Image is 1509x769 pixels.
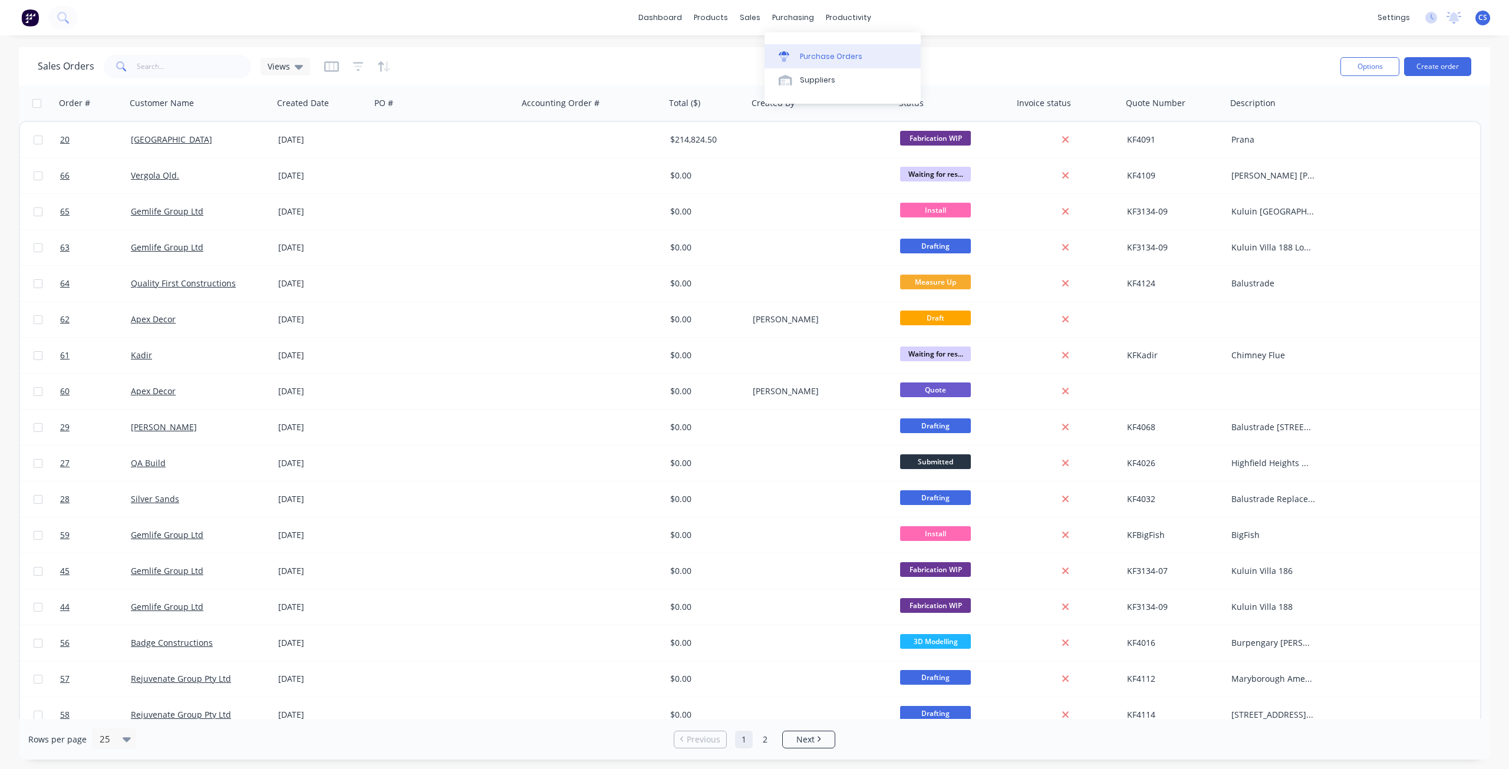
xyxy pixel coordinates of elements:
[278,673,366,685] div: [DATE]
[1017,97,1071,109] div: Invoice status
[670,601,740,613] div: $0.00
[1127,421,1217,433] div: KF4068
[670,242,740,253] div: $0.00
[900,490,971,505] span: Drafting
[670,313,740,325] div: $0.00
[670,206,740,217] div: $0.00
[131,565,203,576] a: Gemlife Group Ltd
[60,493,70,505] span: 28
[670,385,740,397] div: $0.00
[900,346,971,361] span: Waiting for res...
[1231,349,1316,361] div: Chimney Flue
[131,421,197,433] a: [PERSON_NAME]
[670,529,740,541] div: $0.00
[1127,637,1217,649] div: KF4016
[131,278,236,289] a: Quality First Constructions
[900,239,971,253] span: Drafting
[131,206,203,217] a: Gemlife Group Ltd
[60,481,131,517] a: 28
[60,230,131,265] a: 63
[278,170,366,181] div: [DATE]
[278,134,366,146] div: [DATE]
[796,734,815,745] span: Next
[734,9,766,27] div: sales
[1478,12,1487,23] span: CS
[131,673,231,684] a: Rejuvenate Group Pty Ltd
[131,385,176,397] a: Apex Decor
[900,598,971,613] span: Fabrication WIP
[900,131,971,146] span: Fabrication WIP
[374,97,393,109] div: PO #
[900,454,971,469] span: Submitted
[278,529,366,541] div: [DATE]
[900,275,971,289] span: Measure Up
[60,625,131,661] a: 56
[752,97,795,109] div: Created By
[1231,637,1316,649] div: Burpengary [PERSON_NAME]
[1126,97,1185,109] div: Quote Number
[60,589,131,625] a: 44
[131,493,179,504] a: Silver Sands
[277,97,329,109] div: Created Date
[60,410,131,445] a: 29
[60,374,131,409] a: 60
[1372,9,1416,27] div: settings
[1231,601,1316,613] div: Kuluin Villa 188
[900,706,971,721] span: Drafting
[60,158,131,193] a: 66
[1127,565,1217,577] div: KF3134-07
[1127,601,1217,613] div: KF3134-09
[1231,529,1316,541] div: BigFish
[669,97,700,109] div: Total ($)
[60,266,131,301] a: 64
[131,601,203,612] a: Gemlife Group Ltd
[670,278,740,289] div: $0.00
[1127,170,1217,181] div: KF4109
[60,242,70,253] span: 63
[60,673,70,685] span: 57
[1127,349,1217,361] div: KFKadir
[1231,242,1316,253] div: Kuluin Villa 188 Lower
[60,637,70,649] span: 56
[60,313,70,325] span: 62
[131,529,203,540] a: Gemlife Group Ltd
[60,194,131,229] a: 65
[131,242,203,253] a: Gemlife Group Ltd
[756,731,774,748] a: Page 2
[60,565,70,577] span: 45
[1231,421,1316,433] div: Balustrade [STREET_ADDRESS]
[130,97,194,109] div: Customer Name
[735,731,753,748] a: Page 1 is your current page
[753,385,884,397] div: [PERSON_NAME]
[278,206,366,217] div: [DATE]
[670,565,740,577] div: $0.00
[131,457,166,468] a: QA Build
[900,562,971,577] span: Fabrication WIP
[137,55,252,78] input: Search...
[268,60,290,72] span: Views
[1127,134,1217,146] div: KF4091
[1127,709,1217,721] div: KF4114
[60,601,70,613] span: 44
[278,385,366,397] div: [DATE]
[900,311,971,325] span: Draft
[131,313,176,325] a: Apex Decor
[670,134,740,146] div: $214,824.50
[1231,278,1316,289] div: Balustrade
[278,601,366,613] div: [DATE]
[60,709,70,721] span: 58
[670,493,740,505] div: $0.00
[674,734,726,745] a: Previous page
[60,122,131,157] a: 20
[900,634,971,649] span: 3D Modelling
[1404,57,1471,76] button: Create order
[278,709,366,721] div: [DATE]
[1231,206,1316,217] div: Kuluin [GEOGRAPHIC_DATA]
[1231,565,1316,577] div: Kuluin Villa 186
[131,349,152,361] a: Kadir
[670,349,740,361] div: $0.00
[900,670,971,685] span: Drafting
[1127,242,1217,253] div: KF3134-09
[60,385,70,397] span: 60
[60,553,131,589] a: 45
